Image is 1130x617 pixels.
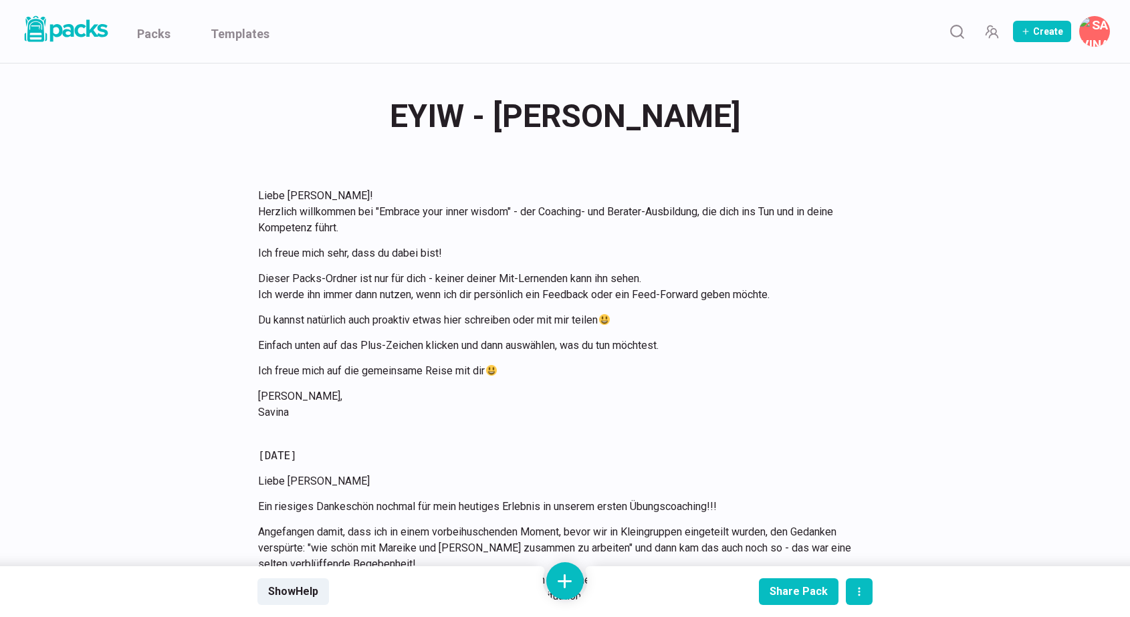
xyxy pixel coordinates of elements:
[770,585,828,598] div: Share Pack
[846,578,873,605] button: actions
[258,473,856,489] p: Liebe [PERSON_NAME]
[258,388,856,420] p: [PERSON_NAME], Savina
[258,449,297,462] code: [DATE]
[20,13,110,49] a: Packs logo
[258,338,856,354] p: Einfach unten auf das Plus-Zeichen klicken und dann auswählen, was du tun möchtest.
[258,245,856,261] p: Ich freue mich sehr, dass du dabei bist!
[258,312,856,328] p: Du kannst natürlich auch proaktiv etwas hier schreiben oder mit mir teilen
[1013,21,1071,42] button: Create Pack
[978,18,1005,45] button: Manage Team Invites
[390,90,741,142] span: EYIW - [PERSON_NAME]
[599,314,610,325] img: 😃
[1079,16,1110,47] button: Savina Tilmann
[20,13,110,45] img: Packs logo
[258,363,856,379] p: Ich freue mich auf die gemeinsame Reise mit dir
[258,188,856,236] p: Liebe [PERSON_NAME]! Herzlich willkommen bei "Embrace your inner wisdom" - der Coaching- und Bera...
[943,18,970,45] button: Search
[486,365,497,376] img: 😃
[258,499,856,515] p: Ein riesiges Dankeschön nochmal für mein heutiges Erlebnis in unserem ersten Übungscoaching!!!
[258,271,856,303] p: Dieser Packs-Ordner ist nur für dich - keiner deiner Mit-Lernenden kann ihn sehen. Ich werde ihn ...
[759,578,838,605] button: Share Pack
[257,578,329,605] button: ShowHelp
